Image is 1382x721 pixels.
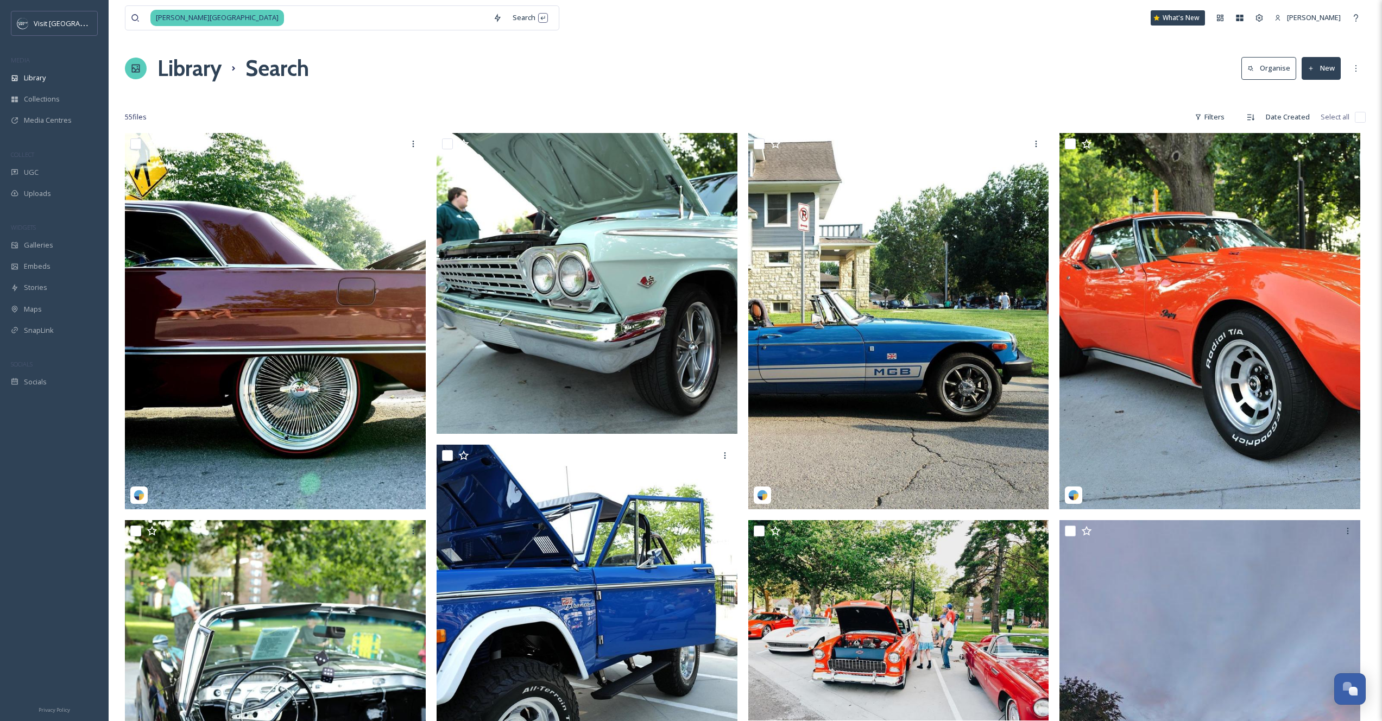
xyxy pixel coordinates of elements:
div: Date Created [1260,106,1315,128]
img: c3es6xdrejuflcaqpovn.png [17,18,28,29]
span: COLLECT [11,150,34,159]
a: Privacy Policy [39,703,70,716]
span: Media Centres [24,115,72,125]
span: UGC [24,167,39,178]
img: snapsea-logo.png [1068,490,1079,501]
span: Galleries [24,240,53,250]
div: Filters [1189,106,1230,128]
a: What's New [1151,10,1205,26]
span: SOCIALS [11,360,33,368]
span: WIDGETS [11,223,36,231]
span: 55 file s [125,112,147,122]
button: Open Chat [1334,673,1366,705]
span: Maps [24,304,42,314]
img: 21d8b1a3-b191-ade7-9084-0e1d35cad4a6.jpg [748,520,1049,721]
img: snapsea-logo.png [134,490,144,501]
span: Embeds [24,261,51,271]
span: Uploads [24,188,51,199]
span: Visit [GEOGRAPHIC_DATA] [34,18,118,28]
span: SnapLink [24,325,54,336]
span: Select all [1321,112,1349,122]
img: downtownop_06162025_18086366119623000.jpg [1059,133,1360,509]
img: 6763c11c-bd5e-a21c-fcbc-28dd0bb40b32.jpg [437,133,737,434]
div: Search [507,7,553,28]
a: Organise [1241,57,1302,79]
h1: Search [245,52,309,85]
span: Collections [24,94,60,104]
span: Library [24,73,46,83]
span: Privacy Policy [39,706,70,713]
img: snapsea-logo.png [757,490,768,501]
span: MEDIA [11,56,30,64]
a: [PERSON_NAME] [1269,7,1346,28]
span: [PERSON_NAME][GEOGRAPHIC_DATA] [150,10,284,26]
span: Socials [24,377,47,387]
span: [PERSON_NAME] [1287,12,1341,22]
span: Stories [24,282,47,293]
button: New [1302,57,1341,79]
a: Library [157,52,222,85]
img: downtownop_06162025_18086366119623000.jpg [125,133,426,509]
button: Organise [1241,57,1296,79]
img: downtownop_06162025_18086366119623000.jpg [748,133,1049,509]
